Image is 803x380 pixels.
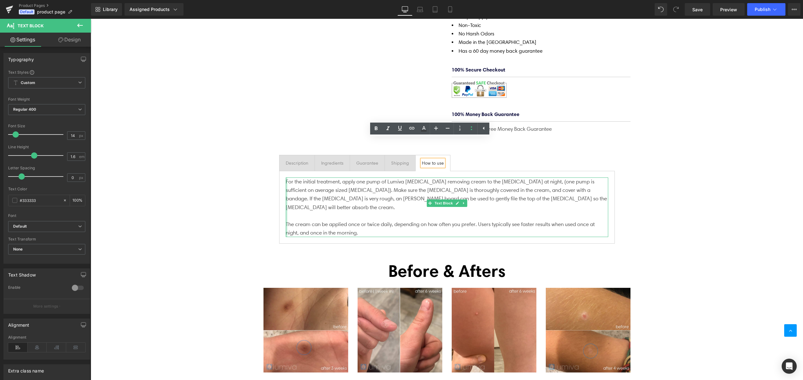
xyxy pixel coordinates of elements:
span: px [79,134,84,138]
a: Desktop [397,3,412,16]
div: Line Height [8,145,85,149]
span: product page [37,9,65,14]
a: Product Pages [19,3,91,8]
span: Save [692,6,703,13]
div: How to use [331,141,353,148]
div: Text Color [8,187,85,191]
div: Open Intercom Messenger [782,359,797,374]
b: None [13,247,23,251]
img: Secure Checkout [361,62,424,79]
p: For the initial treatment, a [195,159,518,193]
b: Custom [21,80,35,86]
div: Assigned Products [130,6,178,13]
a: Design [47,33,92,47]
div: Shipping [300,141,318,148]
div: % [70,195,85,206]
b: 100% Money Back Guarantee [361,92,429,98]
span: Library [103,7,118,12]
input: Color [20,197,60,204]
div: Text Styles [8,70,85,75]
div: Font Weight [8,97,85,102]
span: Preview [720,6,737,13]
div: Alignment [8,319,29,328]
a: Preview [713,3,745,16]
div: Ingredients [231,141,253,148]
span: Text Block [343,181,363,188]
div: Guarantee [266,141,288,148]
a: Laptop [412,3,428,16]
div: Text Transform [8,237,85,241]
b: 100% Secure Checkout [361,48,415,54]
b: Regular 400 [13,107,36,112]
div: Description [195,141,218,148]
p: The cream can be applied once or twice daily, depending on how often you prefer. Users typically ... [195,201,518,218]
i: Default [13,224,27,229]
p: 60 Day Hassle Free Money Back Guarantee [361,106,540,114]
button: Publish [747,3,785,16]
div: Font [8,214,85,218]
span: Text Block [18,23,44,28]
div: Letter Spacing [8,166,85,170]
span: Default [19,9,35,14]
a: New Library [91,3,122,16]
h1: Before & Afters [173,247,540,256]
div: Alignment [8,335,85,340]
p: More settings [33,303,58,309]
button: More [788,3,800,16]
span: em [79,155,84,159]
div: Typography [8,53,34,62]
div: Extra class name [8,365,44,373]
span: Has a 60 day money back guarantee [368,29,452,35]
a: Tablet [428,3,443,16]
span: Non-Toxic [368,3,391,9]
span: No Harsh Odors [368,12,404,18]
div: Enable [8,285,66,292]
span: Publish [755,7,770,12]
div: Font Size [8,124,85,128]
a: Expand / Collapse [370,181,376,188]
button: Redo [670,3,682,16]
span: px [79,176,84,180]
button: Undo [655,3,667,16]
a: Mobile [443,3,458,16]
span: Made in the [GEOGRAPHIC_DATA] [368,20,446,26]
button: More settings [4,299,90,314]
div: Text Shadow [8,269,36,277]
